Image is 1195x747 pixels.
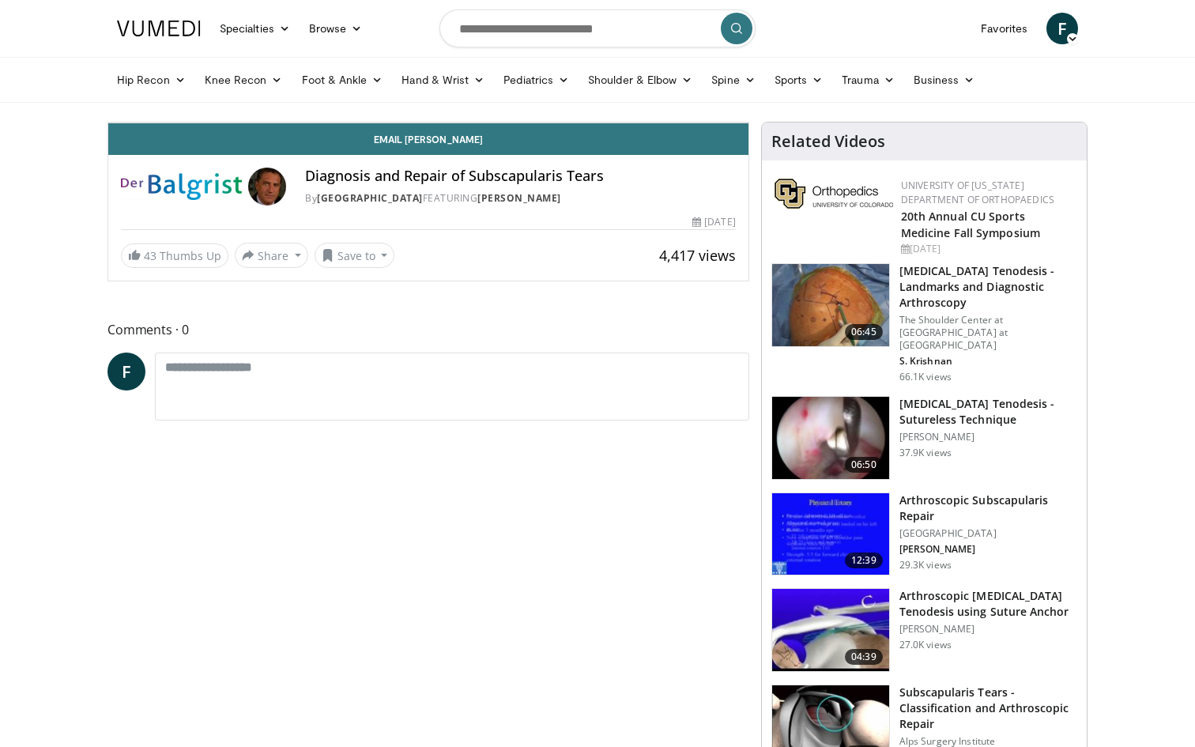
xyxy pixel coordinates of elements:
[235,243,308,268] button: Share
[772,397,889,479] img: 38511_0000_3.png.150x105_q85_crop-smart_upscale.jpg
[832,64,904,96] a: Trauma
[899,314,1077,352] p: The Shoulder Center at [GEOGRAPHIC_DATA] at [GEOGRAPHIC_DATA]
[899,431,1077,443] p: [PERSON_NAME]
[121,243,228,268] a: 43 Thumbs Up
[772,264,889,346] img: 15733_3.png.150x105_q85_crop-smart_upscale.jpg
[772,589,889,671] img: 38379_0000_0_3.png.150x105_q85_crop-smart_upscale.jpg
[107,319,749,340] span: Comments 0
[845,649,883,665] span: 04:39
[899,623,1077,636] p: [PERSON_NAME]
[317,191,423,205] a: [GEOGRAPHIC_DATA]
[971,13,1037,44] a: Favorites
[899,492,1077,524] h3: Arthroscopic Subscapularis Repair
[845,553,883,568] span: 12:39
[305,168,735,185] h4: Diagnosis and Repair of Subscapularis Tears
[248,168,286,206] img: Avatar
[899,639,952,651] p: 27.0K views
[899,559,952,572] p: 29.3K views
[121,168,242,206] img: Balgrist University Hospital
[901,209,1040,240] a: 20th Annual CU Sports Medicine Fall Symposium
[845,324,883,340] span: 06:45
[899,685,1077,732] h3: Subscapularis Tears - Classification and Arthroscopic Repair
[771,588,1077,672] a: 04:39 Arthroscopic [MEDICAL_DATA] Tenodesis using Suture Anchor [PERSON_NAME] 27.0K views
[899,543,1077,556] p: [PERSON_NAME]
[300,13,372,44] a: Browse
[899,396,1077,428] h3: [MEDICAL_DATA] Tenodesis - Sutureless Technique
[772,493,889,575] img: 38496_0000_3.png.150x105_q85_crop-smart_upscale.jpg
[579,64,702,96] a: Shoulder & Elbow
[771,263,1077,383] a: 06:45 [MEDICAL_DATA] Tenodesis - Landmarks and Diagnostic Arthroscopy The Shoulder Center at [GEO...
[904,64,985,96] a: Business
[117,21,201,36] img: VuMedi Logo
[845,457,883,473] span: 06:50
[1046,13,1078,44] a: F
[477,191,561,205] a: [PERSON_NAME]
[108,123,748,155] a: Email [PERSON_NAME]
[692,215,735,229] div: [DATE]
[899,527,1077,540] p: [GEOGRAPHIC_DATA]
[107,64,195,96] a: Hip Recon
[702,64,764,96] a: Spine
[899,263,1077,311] h3: [MEDICAL_DATA] Tenodesis - Landmarks and Diagnostic Arthroscopy
[195,64,292,96] a: Knee Recon
[765,64,833,96] a: Sports
[292,64,393,96] a: Foot & Ankle
[901,179,1054,206] a: University of [US_STATE] Department of Orthopaedics
[899,355,1077,368] p: S. Krishnan
[899,447,952,459] p: 37.9K views
[659,246,736,265] span: 4,417 views
[771,396,1077,480] a: 06:50 [MEDICAL_DATA] Tenodesis - Sutureless Technique [PERSON_NAME] 37.9K views
[439,9,756,47] input: Search topics, interventions
[315,243,395,268] button: Save to
[775,179,893,209] img: 355603a8-37da-49b6-856f-e00d7e9307d3.png.150x105_q85_autocrop_double_scale_upscale_version-0.2.png
[771,132,885,151] h4: Related Videos
[210,13,300,44] a: Specialties
[108,123,748,123] video-js: Video Player
[901,242,1074,256] div: [DATE]
[305,191,735,206] div: By FEATURING
[494,64,579,96] a: Pediatrics
[392,64,494,96] a: Hand & Wrist
[771,492,1077,576] a: 12:39 Arthroscopic Subscapularis Repair [GEOGRAPHIC_DATA] [PERSON_NAME] 29.3K views
[144,248,156,263] span: 43
[899,371,952,383] p: 66.1K views
[107,353,145,390] a: F
[899,588,1077,620] h3: Arthroscopic [MEDICAL_DATA] Tenodesis using Suture Anchor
